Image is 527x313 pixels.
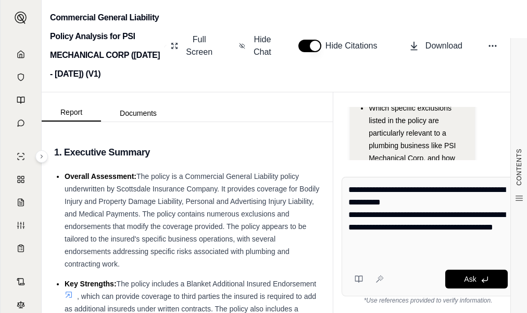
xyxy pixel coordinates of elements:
[425,40,462,52] span: Download
[7,113,35,134] a: Chat
[101,105,175,122] button: Documents
[50,8,160,83] h2: Commercial General Liability Policy Analysis for PSI MECHANICAL CORP ([DATE] - [DATE]) (V1)
[117,280,317,288] span: The policy includes a Blanket Additional Insured Endorsement
[369,104,456,187] span: Which specific exclusions listed in the policy are particularly relevant to a plumbing business l...
[405,35,467,56] button: Download
[7,169,35,190] a: Policy Comparisons
[54,143,320,162] h3: 1. Executive Summary
[7,146,35,167] a: Single Policy
[65,280,117,288] span: Key Strengths:
[515,149,523,186] span: CONTENTS
[7,271,35,292] a: Contract Analysis
[7,238,35,259] a: Coverage Table
[35,150,48,163] button: Expand sidebar
[65,172,319,268] span: The policy is a Commercial General Liability policy underwritten by Scottsdale Insurance Company....
[7,90,35,111] a: Prompt Library
[7,215,35,236] a: Custom Report
[7,67,35,88] a: Documents Vault
[7,44,35,65] a: Home
[184,33,214,58] span: Full Screen
[65,172,136,180] span: Overall Assessment:
[7,192,35,213] a: Claim Coverage
[10,7,31,28] button: Expand sidebar
[235,29,278,63] button: Hide Chat
[42,104,101,122] button: Report
[15,11,27,24] img: Expand sidebar
[342,296,515,305] div: *Use references provided to verify information.
[167,29,218,63] button: Full Screen
[325,40,384,52] span: Hide Citations
[464,275,476,283] span: Ask
[445,270,508,288] button: Ask
[252,33,273,58] span: Hide Chat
